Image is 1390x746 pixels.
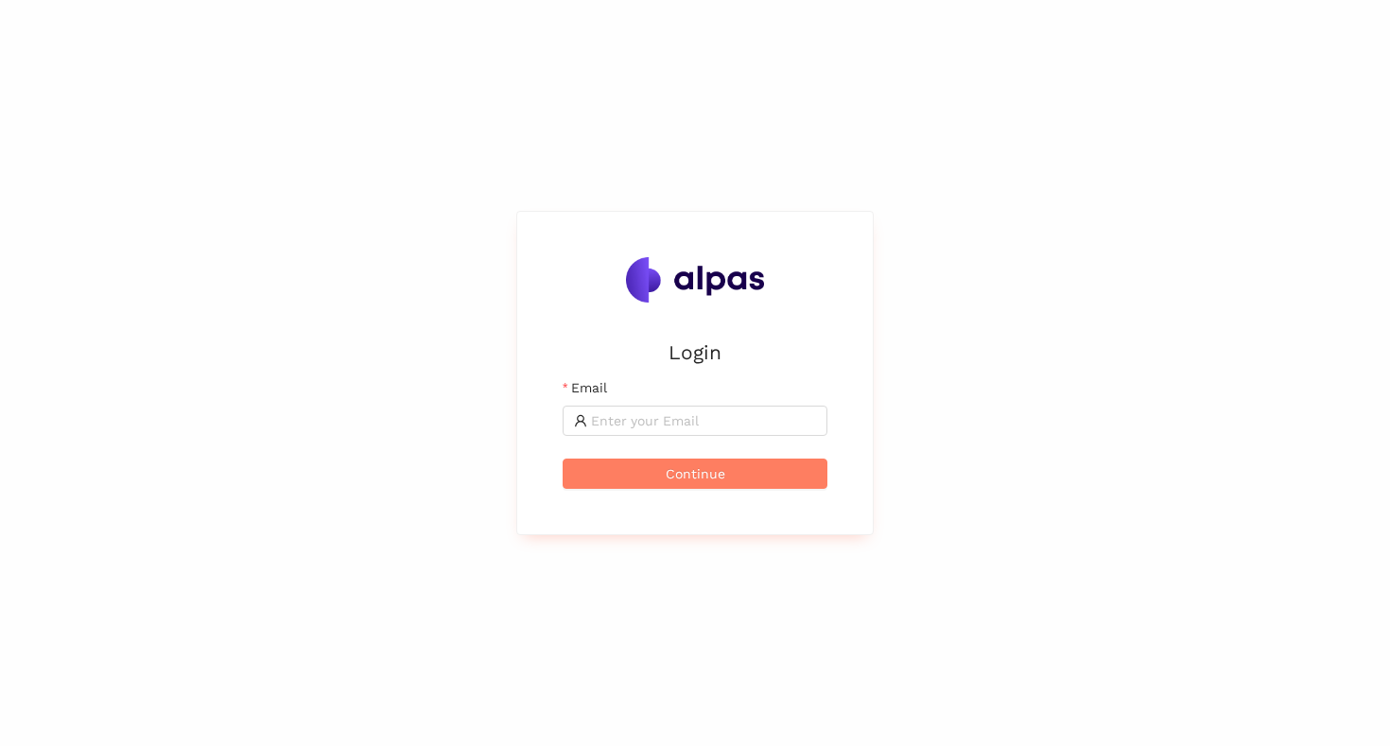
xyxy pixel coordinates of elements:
label: Email [563,377,607,398]
input: Email [591,410,816,431]
span: user [574,414,587,427]
span: Continue [666,463,725,484]
img: Alpas.ai Logo [626,257,764,303]
h2: Login [563,337,827,368]
button: Continue [563,459,827,489]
